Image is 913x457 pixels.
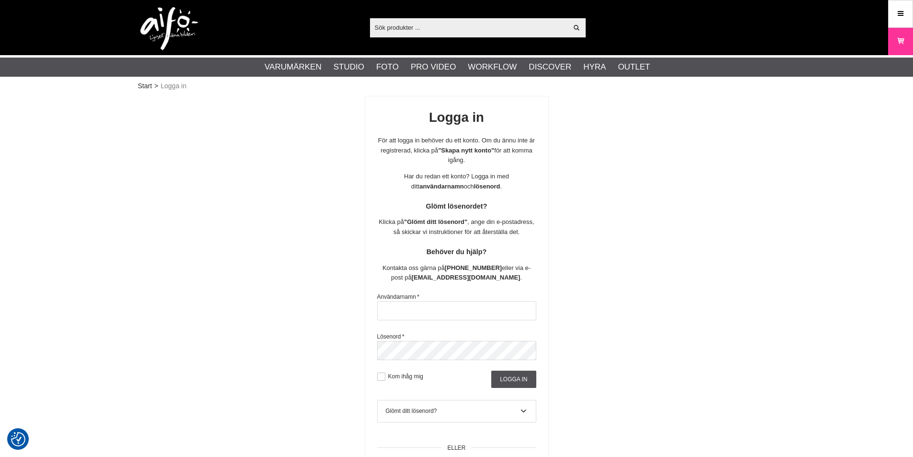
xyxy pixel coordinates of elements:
[445,264,502,271] strong: [PHONE_NUMBER]
[474,183,500,190] strong: lösenord
[529,61,571,73] a: Discover
[377,217,536,237] p: Klicka på , ange din e-postadress, så skickar vi instruktioner för att återställa det.
[618,61,650,73] a: Outlet
[438,147,494,154] strong: "Skapa nytt konto"
[370,20,568,35] input: Sök produkter ...
[426,202,487,210] strong: Glömt lösenordet?
[491,371,536,388] input: Logga in
[334,61,364,73] a: Studio
[154,81,158,91] span: >
[377,263,536,283] p: Kontakta oss gärna på eller via e-post på .
[411,61,456,73] a: Pro Video
[11,431,25,448] button: Samtyckesinställningar
[377,293,419,300] label: Användarnamn
[412,274,520,281] strong: [EMAIL_ADDRESS][DOMAIN_NAME]
[138,81,152,91] a: Start
[447,444,465,452] span: ELLER
[583,61,606,73] a: Hyra
[377,172,536,192] p: Har du redan ett konto? Logga in med ditt och .
[385,407,528,415] div: Glömt ditt lösenord?
[468,61,517,73] a: Workflow
[265,61,322,73] a: Varumärken
[377,108,536,127] h1: Logga in
[377,333,404,340] label: Lösenord
[385,373,423,380] label: Kom ihåg mig
[376,61,399,73] a: Foto
[419,183,463,190] strong: användarnamn
[427,248,487,256] strong: Behöver du hjälp?
[404,218,467,225] strong: "Glömt ditt lösenord"
[377,136,536,165] p: För att logga in behöver du ett konto. Om du ännu inte är registrerad, klicka på för att komma ig...
[161,81,186,91] span: Logga in
[11,432,25,446] img: Revisit consent button
[140,7,198,50] img: logo.png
